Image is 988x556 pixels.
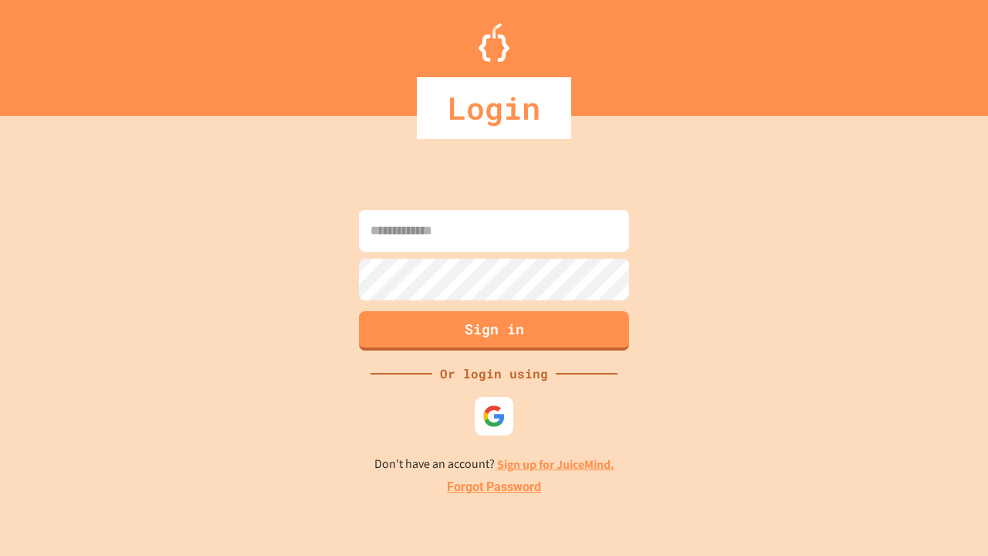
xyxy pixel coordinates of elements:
[497,456,614,473] a: Sign up for JuiceMind.
[482,405,506,428] img: google-icon.svg
[432,364,556,383] div: Or login using
[923,494,973,541] iframe: chat widget
[447,478,541,497] a: Forgot Password
[860,427,973,493] iframe: chat widget
[374,455,614,474] p: Don't have an account?
[359,311,629,351] button: Sign in
[417,77,571,139] div: Login
[479,23,509,62] img: Logo.svg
